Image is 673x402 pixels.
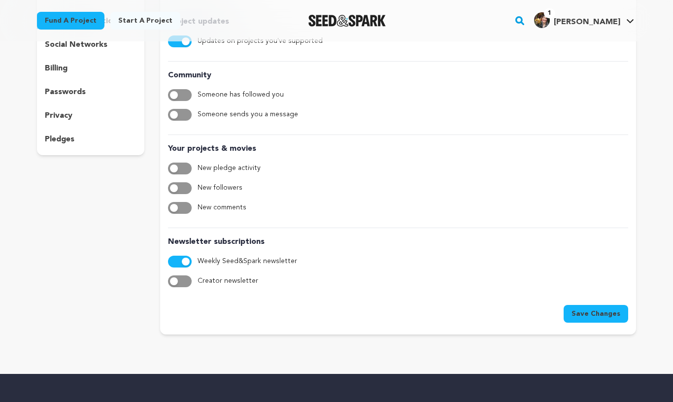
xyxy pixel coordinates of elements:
button: social networks [37,37,144,53]
button: Save Changes [564,305,628,323]
span: [PERSON_NAME] [554,18,620,26]
label: Creator newsletter [198,275,258,287]
label: Someone has followed you [198,89,284,101]
div: Ariel S.'s Profile [534,12,620,28]
label: New followers [198,182,242,194]
a: Start a project [110,12,180,30]
p: Newsletter subscriptions [168,236,628,248]
button: privacy [37,108,144,124]
p: passwords [45,86,86,98]
button: pledges [37,132,144,147]
span: Save Changes [572,309,620,319]
label: New comments [198,202,246,214]
button: billing [37,61,144,76]
p: billing [45,63,67,74]
a: Seed&Spark Homepage [308,15,386,27]
label: Weekly Seed&Spark newsletter [198,256,297,268]
a: Ariel S.'s Profile [532,10,636,28]
label: New pledge activity [198,163,261,174]
span: 1 [544,8,555,18]
p: privacy [45,110,72,122]
img: picture.jpeg [534,12,550,28]
p: social networks [45,39,107,51]
button: passwords [37,84,144,100]
p: pledges [45,134,74,145]
span: Ariel S.'s Profile [532,10,636,31]
img: Seed&Spark Logo Dark Mode [308,15,386,27]
p: Your projects & movies [168,143,628,155]
a: Fund a project [37,12,104,30]
label: Someone sends you a message [198,109,298,121]
p: Community [168,69,628,81]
